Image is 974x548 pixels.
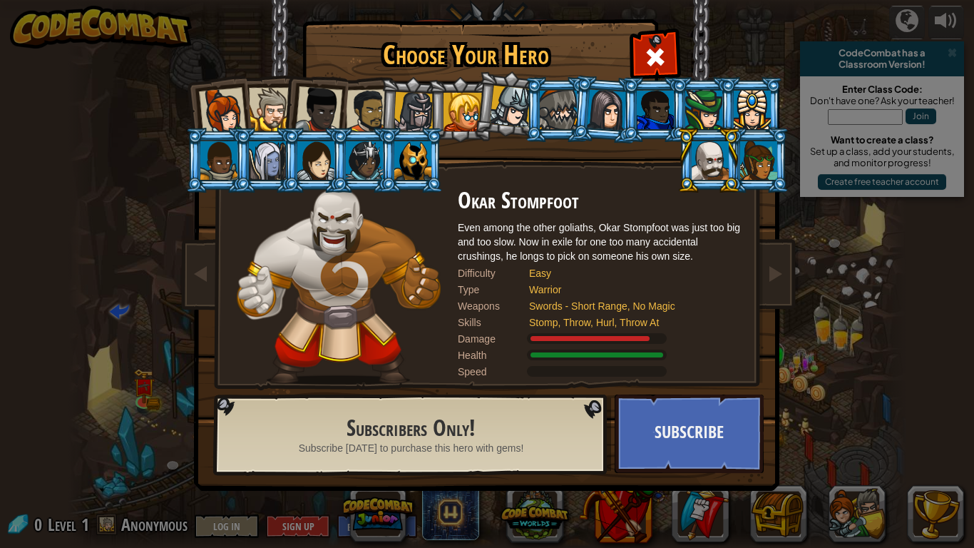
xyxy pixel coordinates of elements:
[458,299,529,313] div: Weapons
[280,72,349,142] li: Lady Ida Justheart
[331,128,395,193] li: Usara Master Wizard
[305,40,626,70] h1: Choose Your Hero
[299,441,524,455] span: Subscribe [DATE] to purchase this hero with gems!
[379,128,444,193] li: Ritic the Cold
[247,416,575,441] h2: Subscribers Only!
[525,77,589,142] li: Senick Steelclaw
[571,75,640,144] li: Omarn Brewstone
[615,395,764,473] button: Subscribe
[458,332,529,346] div: Damage
[458,332,743,346] div: Deals 160% of listed Warrior weapon damage.
[529,283,729,297] div: Warrior
[458,365,529,379] div: Speed
[725,128,789,193] li: Zana Woodheart
[670,77,734,142] li: Naria of the Leaf
[473,68,543,140] li: Hattori Hanzō
[677,128,741,193] li: Okar Stompfoot
[529,266,729,280] div: Easy
[234,128,298,193] li: Nalfar Cryptor
[458,348,529,362] div: Health
[719,77,783,142] li: Pender Spellbane
[458,365,743,379] div: Moves at 4 meters per second.
[234,75,298,140] li: Sir Tharin Thunderfist
[529,315,729,330] div: Stomp, Throw, Hurl, Throw At
[622,77,686,142] li: Gordon the Stalwart
[185,128,250,193] li: Arryn Stonewall
[458,348,743,362] div: Gains 200% of listed Warrior armor health.
[458,220,743,263] div: Even among the other goliaths, Okar Stompfoot was just too big and too slow. Now in exile for one...
[237,188,440,385] img: goliath-pose.png
[458,188,743,213] h2: Okar Stompfoot
[213,395,611,476] img: language-selector-background.png
[458,283,529,297] div: Type
[183,74,252,144] li: Captain Anya Weston
[458,266,529,280] div: Difficulty
[330,76,396,143] li: Alejandro the Duelist
[458,315,529,330] div: Skills
[378,76,446,144] li: Amara Arrowhead
[282,128,347,193] li: Illia Shieldsmith
[428,77,492,142] li: Miss Hushbaum
[529,299,729,313] div: Swords - Short Range, No Magic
